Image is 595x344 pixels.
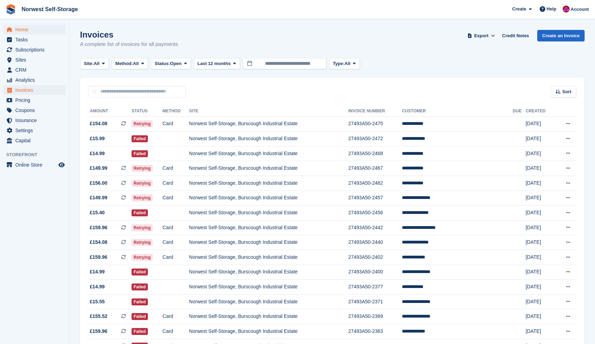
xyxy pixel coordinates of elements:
[526,191,555,206] td: [DATE]
[3,105,66,115] a: menu
[189,117,348,131] td: Norwest Self-Storage, Burscough Industrial Estate
[3,160,66,170] a: menu
[162,117,189,131] td: Card
[562,88,571,95] span: Sort
[189,280,348,295] td: Norwest Self-Storage, Burscough Industrial Estate
[348,206,402,221] td: 27493A50-2456
[348,265,402,280] td: 27493A50-2400
[3,65,66,75] a: menu
[162,106,189,117] th: Method
[513,106,526,117] th: Due
[57,161,66,169] a: Preview store
[526,117,555,131] td: [DATE]
[132,224,153,231] span: Retrying
[132,269,148,275] span: Failed
[348,191,402,206] td: 27493A50-2457
[80,40,178,48] p: A complete list of invoices for all payments
[402,106,513,117] th: Customer
[348,280,402,295] td: 27493A50-2377
[19,3,81,15] a: Norwest Self-Storage
[132,120,153,127] span: Retrying
[466,30,497,41] button: Export
[348,117,402,131] td: 27493A50-2475
[90,209,105,216] span: £15.40
[116,60,133,67] span: Method:
[526,161,555,176] td: [DATE]
[162,176,189,191] td: Card
[348,235,402,250] td: 27493A50-2440
[348,146,402,161] td: 27493A50-2468
[90,298,105,305] span: £15.55
[132,209,148,216] span: Failed
[194,58,240,70] button: Last 12 months
[348,250,402,265] td: 27493A50-2402
[154,60,170,67] span: Status:
[537,30,585,41] a: Create an Invoice
[189,324,348,339] td: Norwest Self-Storage, Burscough Industrial Estate
[3,126,66,135] a: menu
[189,235,348,250] td: Norwest Self-Storage, Burscough Industrial Estate
[15,105,57,115] span: Coupons
[547,6,556,13] span: Help
[189,206,348,221] td: Norwest Self-Storage, Burscough Industrial Estate
[15,65,57,75] span: CRM
[189,309,348,324] td: Norwest Self-Storage, Burscough Industrial Estate
[526,146,555,161] td: [DATE]
[526,309,555,324] td: [DATE]
[526,131,555,146] td: [DATE]
[15,35,57,45] span: Tasks
[189,191,348,206] td: Norwest Self-Storage, Burscough Industrial Estate
[132,283,148,290] span: Failed
[162,309,189,324] td: Card
[90,179,108,187] span: £156.00
[162,220,189,235] td: Card
[15,126,57,135] span: Settings
[90,120,108,127] span: £154.08
[6,151,69,158] span: Storefront
[526,206,555,221] td: [DATE]
[15,75,57,85] span: Analytics
[132,298,148,305] span: Failed
[132,135,148,142] span: Failed
[563,6,570,13] img: Daniel Grensinger
[348,131,402,146] td: 27493A50-2472
[15,45,57,55] span: Subscriptions
[189,146,348,161] td: Norwest Self-Storage, Burscough Industrial Estate
[348,161,402,176] td: 27493A50-2467
[348,106,402,117] th: Invoice Number
[90,313,108,320] span: £155.52
[90,239,108,246] span: £154.08
[162,161,189,176] td: Card
[15,160,57,170] span: Online Store
[133,60,139,67] span: All
[526,250,555,265] td: [DATE]
[348,220,402,235] td: 27493A50-2442
[80,30,178,39] h1: Invoices
[132,313,148,320] span: Failed
[15,136,57,145] span: Capital
[189,161,348,176] td: Norwest Self-Storage, Burscough Industrial Estate
[80,58,109,70] button: Site: All
[112,58,148,70] button: Method: All
[526,324,555,339] td: [DATE]
[189,176,348,191] td: Norwest Self-Storage, Burscough Industrial Estate
[162,191,189,206] td: Card
[344,60,350,67] span: All
[474,32,489,39] span: Export
[90,135,105,142] span: £15.99
[3,35,66,45] a: menu
[499,30,532,41] a: Credit Notes
[198,60,231,67] span: Last 12 months
[189,220,348,235] td: Norwest Self-Storage, Burscough Industrial Estate
[90,165,108,172] span: £149.99
[90,283,105,290] span: £14.99
[170,60,182,67] span: Open
[84,60,94,67] span: Site:
[90,328,108,335] span: £159.96
[151,58,191,70] button: Status: Open
[348,294,402,309] td: 27493A50-2371
[90,224,108,231] span: £159.96
[3,95,66,105] a: menu
[132,194,153,201] span: Retrying
[3,45,66,55] a: menu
